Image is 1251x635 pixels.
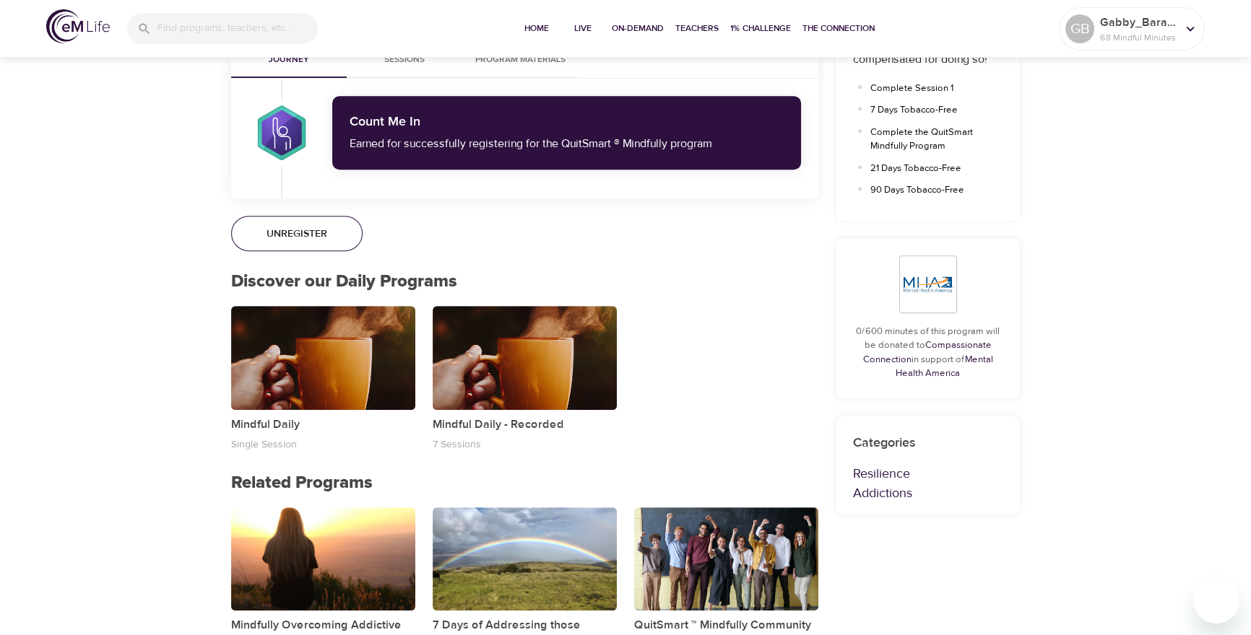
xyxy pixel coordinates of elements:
[870,103,985,118] p: 7 Days Tobacco-Free
[870,126,985,154] p: Complete the QuitSmart Mindfully Program
[853,483,1003,503] p: Addictions
[1100,31,1177,44] p: 68 Mindful Minutes
[355,53,454,68] span: Sessions
[231,438,297,451] p: Single Session
[519,21,554,36] span: Home
[267,225,327,243] span: Unregister
[853,433,1003,452] p: Categories
[231,216,363,252] button: Unregister
[433,438,481,451] p: 7 Sessions
[612,21,664,36] span: On-Demand
[350,113,784,132] div: Count Me In
[1193,577,1239,623] iframe: Button to launch messaging window
[870,162,985,176] p: 21 Days Tobacco-Free
[853,464,1003,483] p: Resilience
[1100,14,1177,31] p: Gabby_Barahona
[471,53,569,68] span: Program Materials
[350,136,784,152] div: Earned for successfully registering for the QuitSmart ® Mindfully program
[853,325,1003,381] p: 0/600 minutes of this program will be donated to in support of
[231,470,818,496] p: Related Programs
[566,21,600,36] span: Live
[730,21,791,36] span: 1% Challenge
[870,82,985,96] p: Complete Session 1
[157,13,318,44] input: Find programs, teachers, etc...
[231,268,818,294] p: Discover our Daily Programs
[1065,14,1094,43] div: GB
[863,339,992,365] a: Compassionate Connection
[231,416,415,433] p: Mindful Daily
[870,183,985,198] p: 90 Days Tobacco-Free
[433,416,617,433] p: Mindful Daily - Recorded
[675,21,719,36] span: Teachers
[46,9,110,43] img: logo
[802,21,875,36] span: The Connection
[240,53,338,68] span: Journey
